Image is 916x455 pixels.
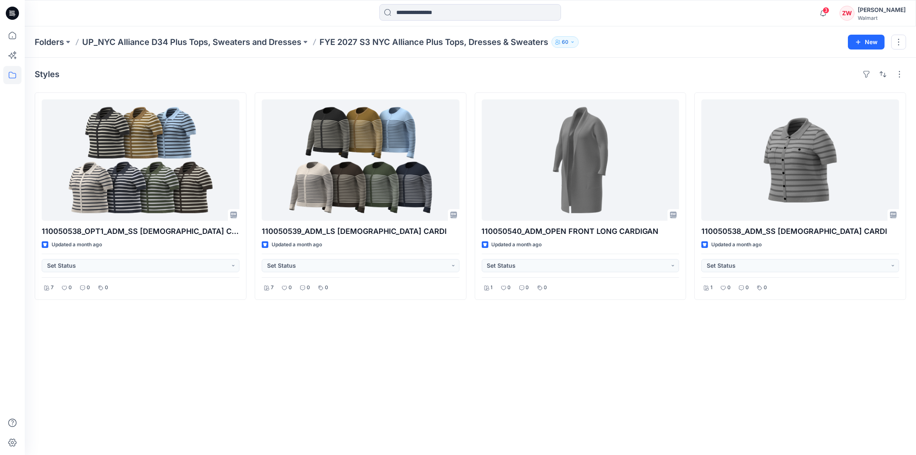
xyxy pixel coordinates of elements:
[562,38,568,47] p: 60
[52,240,102,249] p: Updated a month ago
[711,240,762,249] p: Updated a month ago
[262,226,459,237] p: 110050539_ADM_LS [DEMOGRAPHIC_DATA] CARDI
[262,99,459,221] a: 110050539_ADM_LS LADY CARDI
[289,283,292,292] p: 0
[105,283,108,292] p: 0
[82,36,301,48] a: UP_NYC Alliance D34 Plus Tops, Sweaters and Dresses
[551,36,579,48] button: 60
[87,283,90,292] p: 0
[764,283,767,292] p: 0
[823,7,829,14] span: 3
[51,283,54,292] p: 7
[69,283,72,292] p: 0
[320,36,548,48] p: FYE 2027 S3 NYC Alliance Plus Tops, Dresses & Sweaters
[710,283,712,292] p: 1
[701,226,899,237] p: 110050538_ADM_SS [DEMOGRAPHIC_DATA] CARDI
[848,35,885,50] button: New
[35,69,59,79] h4: Styles
[858,15,906,21] div: Walmart
[35,36,64,48] a: Folders
[701,99,899,221] a: 110050538_ADM_SS LADY CARDI
[840,6,854,21] div: ZW
[508,283,511,292] p: 0
[526,283,529,292] p: 0
[482,99,679,221] a: 110050540_ADM_OPEN FRONT LONG CARDIGAN
[271,283,274,292] p: 7
[491,283,493,292] p: 1
[746,283,749,292] p: 0
[858,5,906,15] div: [PERSON_NAME]
[544,283,547,292] p: 0
[727,283,731,292] p: 0
[492,240,542,249] p: Updated a month ago
[272,240,322,249] p: Updated a month ago
[42,226,239,237] p: 110050538_OPT1_ADM_SS [DEMOGRAPHIC_DATA] CARDI
[325,283,328,292] p: 0
[307,283,310,292] p: 0
[482,226,679,237] p: 110050540_ADM_OPEN FRONT LONG CARDIGAN
[42,99,239,221] a: 110050538_OPT1_ADM_SS LADY CARDI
